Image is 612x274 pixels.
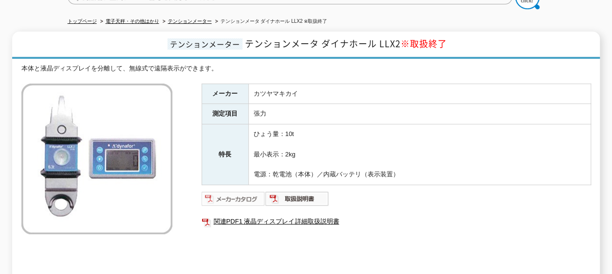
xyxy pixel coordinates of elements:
td: カツヤマキカイ [248,84,591,104]
span: ※取扱終了 [401,37,447,50]
div: 本体と液晶ディスプレイを分離して、無線式で遠隔表示ができます。 [21,64,591,74]
th: メーカー [202,84,248,104]
span: テンションメータ ダイナホール LLX2 [245,37,447,50]
img: メーカーカタログ [202,191,265,206]
a: 取扱説明書 [265,197,329,205]
li: テンションメータ ダイナホール LLX2 ※取扱終了 [213,17,328,27]
td: ひょう量：10t 最小表示：2kg 電源：乾電池（本体）／内蔵バッテリ（表示装置） [248,124,591,185]
a: 電子天秤・その他はかり [106,18,159,24]
th: 測定項目 [202,104,248,124]
span: テンションメーター [167,38,242,50]
img: テンションメータ ダイナホール LLX2 ※取扱終了 [21,84,172,234]
td: 張力 [248,104,591,124]
a: トップページ [68,18,97,24]
a: 関連PDF1 液晶ディスプレイ詳細取扱説明書 [202,215,591,228]
a: メーカーカタログ [202,197,265,205]
a: テンションメーター [168,18,212,24]
th: 特長 [202,124,248,185]
img: 取扱説明書 [265,191,329,206]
